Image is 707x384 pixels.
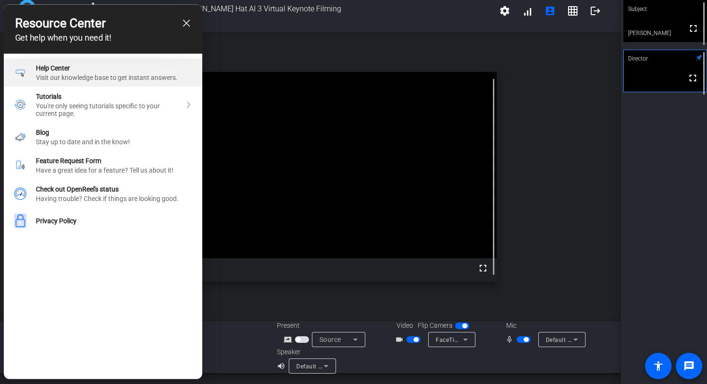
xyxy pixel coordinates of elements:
div: Resource center home modules [4,54,202,234]
img: module icon [14,188,26,200]
div: Blog [36,129,192,136]
div: entering resource center home [4,54,202,234]
div: Feature Request Form [36,157,192,165]
h3: Resource Center [15,16,191,30]
div: Stay up to date and in the know! [36,138,192,146]
div: Tutorials [36,93,181,100]
div: Having trouble? Check if things are looking good. [36,195,192,202]
div: Help Center [36,64,192,72]
img: module icon [14,131,26,143]
div: Privacy Policy [36,217,192,225]
div: close resource center [182,19,191,28]
img: module icon [14,67,26,79]
h4: Get help when you need it! [15,33,191,43]
div: Privacy Policy [4,208,202,234]
div: Visit our knowledge base to get instant answers. [36,74,192,81]
div: Check out OpenReel's status [36,185,192,193]
div: Have a great idea for a feature? Tell us about it! [36,166,192,174]
img: module icon [14,214,26,228]
div: Tutorials [4,87,202,123]
img: module icon [14,159,26,172]
img: module icon [14,99,26,111]
div: Feature Request Form [4,151,202,180]
svg: expand [186,102,191,108]
div: Help Center [4,59,202,87]
div: You're only seeing tutorials specific to your current page. [36,102,181,117]
div: Check out OpenReel's status [4,180,202,208]
div: Blog [4,123,202,151]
